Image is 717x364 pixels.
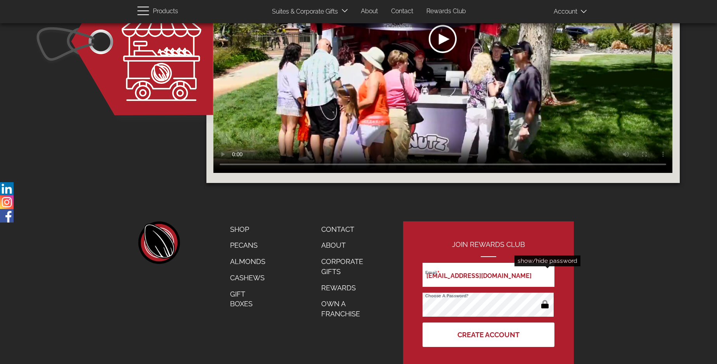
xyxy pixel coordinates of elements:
[514,255,580,266] div: show/hide password
[421,4,472,19] a: Rewards Club
[266,4,340,19] a: Suites & Corporate Gifts
[315,237,378,254] a: About
[355,4,384,19] a: About
[385,4,419,19] a: Contact
[224,237,271,254] a: Pecans
[224,254,271,270] a: Almonds
[315,280,378,296] a: Rewards
[315,254,378,279] a: Corporate Gifts
[224,270,271,286] a: Cashews
[423,323,554,347] button: Create Account
[423,241,554,257] h2: Join Rewards Club
[137,221,180,264] a: home
[315,221,378,238] a: Contact
[315,296,378,322] a: Own a Franchise
[224,286,271,312] a: Gift Boxes
[423,263,554,287] input: Email
[153,6,178,17] span: Products
[224,221,271,238] a: Shop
